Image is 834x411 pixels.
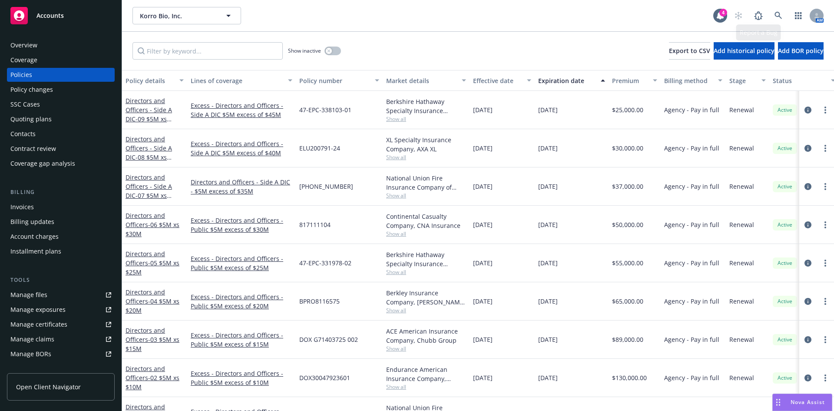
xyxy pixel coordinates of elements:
a: Contract review [7,142,115,156]
a: Billing updates [7,215,115,229]
span: [DATE] [538,144,558,153]
span: [DATE] [538,297,558,306]
span: [DATE] [473,297,493,306]
a: Directors and Officers - Side A DIC [126,173,172,209]
a: Directors and Officers [126,326,179,353]
div: Account charges [10,230,59,244]
a: Contacts [7,127,115,141]
span: Show inactive [288,47,321,54]
button: Nova Assist [772,394,832,411]
span: Renewal [729,144,754,153]
div: Drag to move [773,394,784,411]
button: Policy number [296,70,383,91]
div: SSC Cases [10,97,40,111]
span: - 03 $5M xs $15M [126,335,179,353]
a: more [820,105,831,115]
span: - 04 $5M xs $20M [126,297,179,314]
span: Renewal [729,105,754,114]
button: Korro Bio, Inc. [132,7,241,24]
div: Quoting plans [10,112,52,126]
div: Overview [10,38,37,52]
span: [DATE] [538,182,558,191]
a: circleInformation [803,220,813,230]
span: Show all [386,115,466,123]
a: Directors and Officers [126,364,179,391]
button: Effective date [470,70,535,91]
span: Nova Assist [791,398,825,406]
a: circleInformation [803,181,813,192]
a: Overview [7,38,115,52]
span: Show all [386,192,466,199]
a: Invoices [7,200,115,214]
a: Search [770,7,787,24]
a: Directors and Officers - Side A DIC [126,135,172,170]
a: Manage certificates [7,317,115,331]
span: BPRO8116575 [299,297,340,306]
button: Export to CSV [669,42,710,60]
button: Stage [726,70,769,91]
div: Billing [7,188,115,197]
span: Korro Bio, Inc. [140,11,215,20]
a: Report a Bug [750,7,767,24]
span: - 06 $5M xs $30M [126,221,179,238]
a: Accounts [7,3,115,28]
button: Billing method [661,70,726,91]
a: Excess - Directors and Officers - Public $5M excess of $15M [191,331,292,349]
span: [DATE] [473,220,493,229]
span: $50,000.00 [612,220,643,229]
div: Manage exposures [10,303,66,317]
span: ELU200791-24 [299,144,340,153]
input: Filter by keyword... [132,42,283,60]
span: Agency - Pay in full [664,373,719,382]
button: Add historical policy [714,42,774,60]
span: Active [776,144,794,152]
a: Directors and Officers [126,211,179,238]
span: Active [776,183,794,190]
span: [DATE] [473,182,493,191]
a: Excess - Directors and Officers - Public $5M excess of $30M [191,216,292,234]
span: Export to CSV [669,47,710,55]
span: $89,000.00 [612,335,643,344]
button: Policy details [122,70,187,91]
div: Contract review [10,142,56,156]
span: [PHONE_NUMBER] [299,182,353,191]
div: Expiration date [538,76,596,85]
div: Coverage gap analysis [10,157,75,170]
a: circleInformation [803,258,813,268]
a: circleInformation [803,334,813,345]
div: Summary of insurance [10,362,76,376]
span: - 02 $5M xs $10M [126,374,179,391]
div: Berkley Insurance Company, [PERSON_NAME] Corporation [386,288,466,307]
a: circleInformation [803,143,813,154]
div: Contacts [10,127,36,141]
a: Account charges [7,230,115,244]
div: XL Specialty Insurance Company, AXA XL [386,135,466,154]
a: Summary of insurance [7,362,115,376]
span: Agency - Pay in full [664,105,719,114]
a: Coverage gap analysis [7,157,115,170]
div: Billing updates [10,215,54,229]
span: - 07 $5M xs $35M Ld [126,191,172,209]
button: Market details [383,70,470,91]
div: Premium [612,76,648,85]
span: Agency - Pay in full [664,258,719,267]
span: $25,000.00 [612,105,643,114]
span: Renewal [729,373,754,382]
a: more [820,220,831,230]
span: 47-EPC-338103-01 [299,105,351,114]
span: Active [776,106,794,114]
a: Policy changes [7,83,115,97]
span: Agency - Pay in full [664,335,719,344]
span: [DATE] [538,373,558,382]
span: Renewal [729,335,754,344]
span: Show all [386,268,466,276]
span: Agency - Pay in full [664,144,719,153]
span: Active [776,374,794,382]
button: Add BOR policy [778,42,824,60]
div: Policy number [299,76,370,85]
a: Directors and Officers [126,250,179,276]
span: - 08 $5M xs $40M Excess [126,153,172,170]
a: Excess - Directors and Officers - Side A DIC $5M excess of $45M [191,101,292,119]
a: Directors and Officers - Side A DIC [126,97,172,132]
span: [DATE] [538,105,558,114]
